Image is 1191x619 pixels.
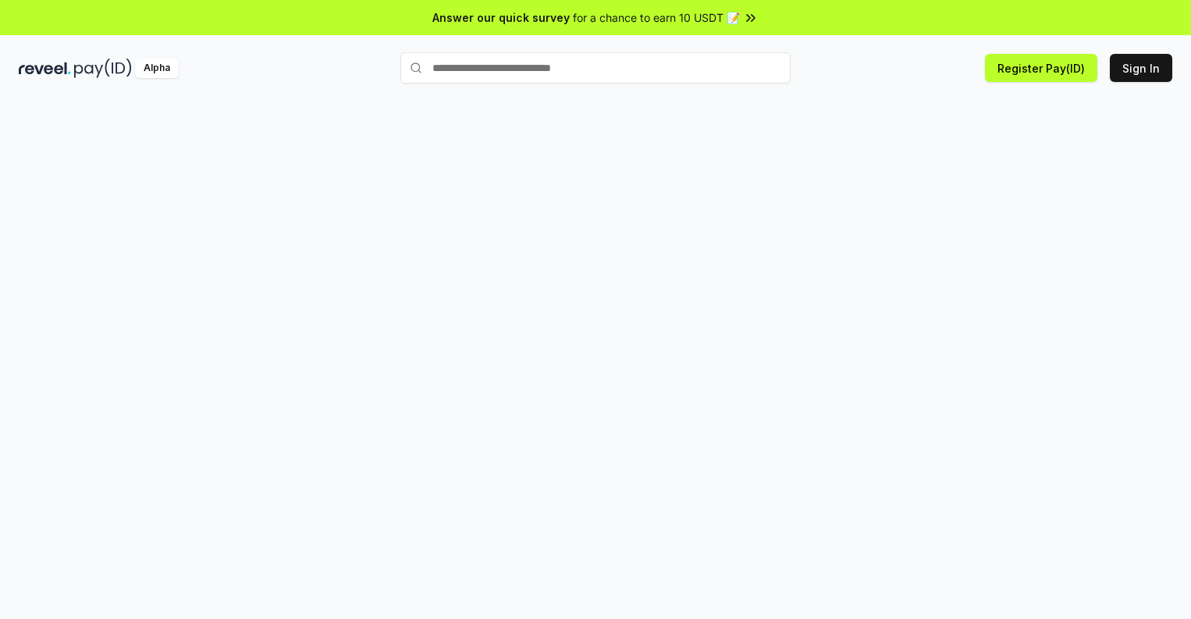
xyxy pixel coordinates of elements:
[1110,54,1172,82] button: Sign In
[19,59,71,78] img: reveel_dark
[74,59,132,78] img: pay_id
[573,9,740,26] span: for a chance to earn 10 USDT 📝
[432,9,570,26] span: Answer our quick survey
[985,54,1097,82] button: Register Pay(ID)
[135,59,179,78] div: Alpha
